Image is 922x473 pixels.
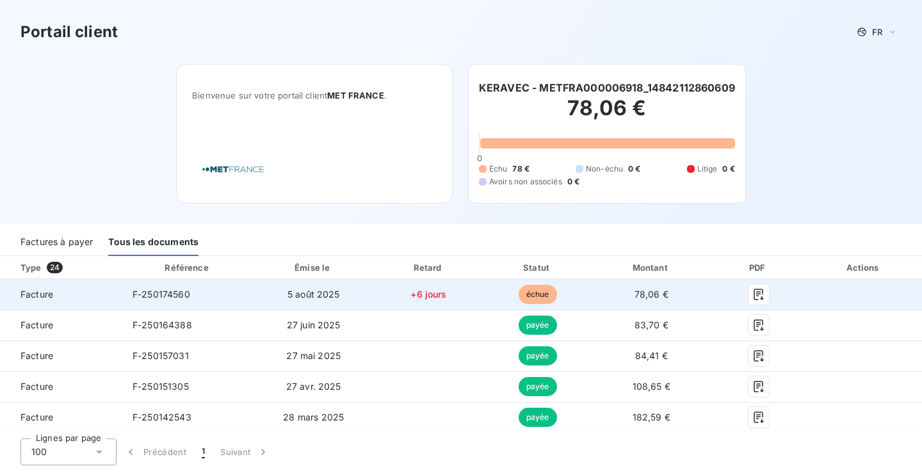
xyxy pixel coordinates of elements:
span: 0 € [628,163,640,175]
span: 28 mars 2025 [283,412,344,422]
span: payée [519,377,557,396]
span: payée [519,346,557,365]
span: Facture [10,411,112,424]
span: Non-échu [586,163,623,175]
div: Factures à payer [20,229,93,256]
div: Tous les documents [108,229,198,256]
span: Facture [10,349,112,362]
div: Retard [376,261,481,274]
span: 78 € [512,163,530,175]
div: Statut [487,261,589,274]
span: 84,41 € [635,350,668,361]
span: 1 [202,445,205,458]
span: payée [519,316,557,335]
span: Facture [10,380,112,393]
div: Type [13,261,120,274]
span: 0 € [567,176,579,188]
div: Émise le [256,261,371,274]
span: Avoirs non associés [489,176,562,188]
span: F-250151305 [133,381,189,392]
span: 24 [47,262,63,273]
img: Company logo [192,151,274,188]
button: Suivant [213,438,277,465]
span: FR [872,27,882,37]
span: Échu [489,163,508,175]
span: 78,06 € [635,289,668,300]
span: Bienvenue sur votre portail client . [192,90,437,100]
span: 100 [31,445,47,458]
span: MET FRANCE [327,90,384,100]
span: 83,70 € [635,319,668,330]
button: Précédent [117,438,194,465]
span: échue [519,285,557,304]
span: F-250157031 [133,350,189,361]
span: F-250164388 [133,319,192,330]
span: 0 [477,153,482,163]
div: Actions [808,261,919,274]
h3: Portail client [20,20,118,44]
span: Facture [10,288,112,301]
div: Montant [594,261,709,274]
span: 27 mai 2025 [286,350,341,361]
span: F-250142543 [133,412,191,422]
span: 27 avr. 2025 [286,381,341,392]
span: payée [519,408,557,427]
span: Litige [697,163,718,175]
div: Référence [165,262,208,273]
span: 0 € [722,163,734,175]
button: 1 [194,438,213,465]
h6: KERAVEC - METFRA000006918_14842112860609 [479,80,735,95]
span: +6 jours [410,289,446,300]
h2: 78,06 € [479,95,735,134]
span: 5 août 2025 [287,289,340,300]
span: 108,65 € [633,381,670,392]
div: PDF [714,261,803,274]
span: F-250174560 [133,289,190,300]
span: Facture [10,319,112,332]
span: 27 juin 2025 [287,319,341,330]
span: 182,59 € [633,412,670,422]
